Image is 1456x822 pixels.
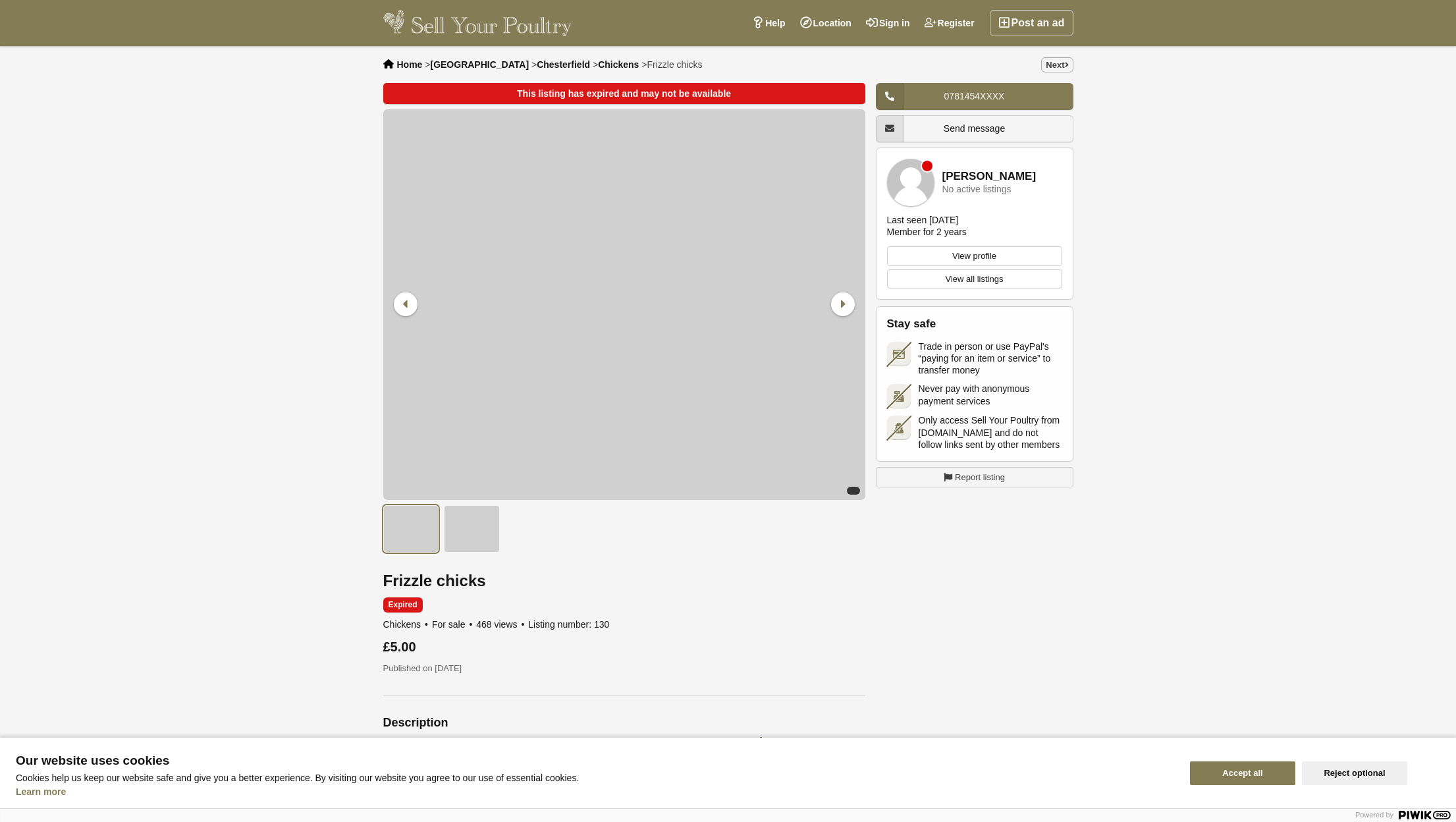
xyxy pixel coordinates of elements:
img: Frizzle chicks - 1/2 [383,109,865,500]
span: Listing number: 130 [528,619,609,630]
span: Only access Sell Your Poultry from [DOMAIN_NAME] and do not follow links sent by other members [919,414,1062,451]
a: [GEOGRAPHIC_DATA] [430,59,529,70]
img: Sell Your Poultry [383,10,572,36]
span: For sale [432,619,473,630]
a: View profile [887,246,1062,266]
div: Member for 2 years [887,226,967,238]
li: > [593,59,639,70]
a: Chesterfield [537,59,590,70]
span: Trade in person or use PayPal's “paying for an item or service” to transfer money [919,341,1062,377]
div: No active listings [942,184,1011,194]
div: Last seen [DATE] [887,214,959,226]
div: This listing has expired and may not be available [383,83,865,104]
h1: Frizzle chicks [383,572,865,589]
button: Reject optional [1302,761,1407,785]
a: [PERSON_NAME] [942,171,1037,183]
p: Published on [DATE] [383,662,865,675]
li: > [531,59,590,70]
span: Powered by [1355,811,1393,819]
a: Location [793,10,859,36]
span: Send message [944,123,1005,134]
a: Report listing [876,467,1073,488]
a: View all listings [887,269,1062,289]
a: Learn more [16,786,66,797]
span: Never pay with anonymous payment services [919,383,1062,406]
span: Expired [383,597,423,613]
span: 468 views [476,619,526,630]
a: Post an ad [990,10,1073,36]
img: Frizzle chicks - 1 [383,505,439,553]
li: > [641,59,702,70]
a: Register [917,10,982,36]
p: Cookies help us keep our website safe and give you a better experience. By visiting our website y... [16,773,1174,783]
a: Sign in [859,10,917,36]
span: Our website uses cookies [16,754,1174,767]
a: Next [1041,57,1073,72]
div: Member is offline [922,161,932,171]
span: Chickens [383,619,430,630]
span: Frizzle chicks [647,59,702,70]
button: Accept all [1190,761,1295,785]
a: Help [745,10,792,36]
span: 0781454XXXX [944,91,1005,101]
li: > [425,59,529,70]
span: Report listing [955,471,1005,484]
img: Frizzle chicks - 2 [444,505,500,553]
a: Chickens [598,59,639,70]
div: £5.00 [383,640,865,654]
a: 0781454XXXX [876,83,1073,110]
img: Kerryanne [887,159,934,206]
h2: Description [383,716,865,729]
a: Home [397,59,423,70]
h2: Stay safe [887,317,1062,331]
a: Send message [876,115,1073,142]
